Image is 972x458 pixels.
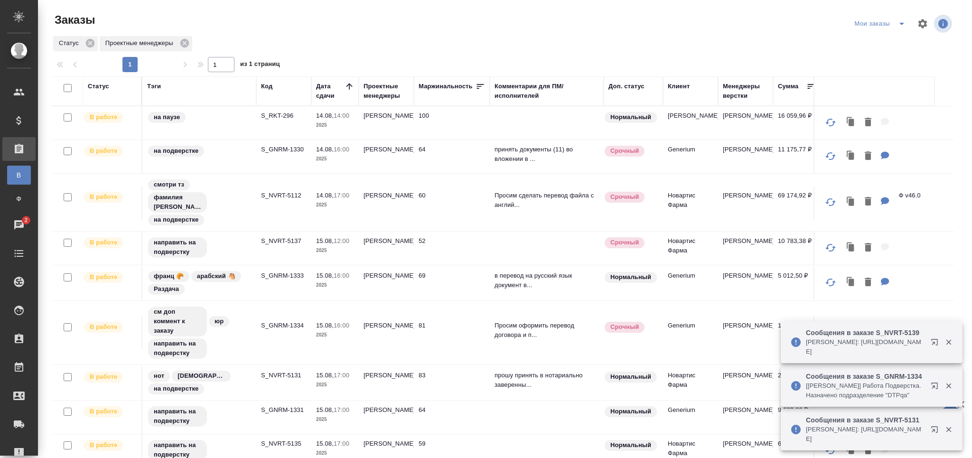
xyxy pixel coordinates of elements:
p: S_NVRT-5112 [261,191,307,200]
div: Выставляет ПМ после принятия заказа от КМа [83,145,137,158]
p: 12:00 [334,237,349,244]
p: [PERSON_NAME] [723,191,768,200]
button: Удалить [860,192,876,212]
p: 14.08, [316,146,334,153]
div: Статус [53,36,98,51]
td: [PERSON_NAME] [359,140,414,173]
td: [PERSON_NAME] [359,366,414,399]
p: Новартис Фарма [668,439,713,458]
span: 2 [19,215,33,225]
div: Выставляет ПМ после принятия заказа от КМа [83,439,137,452]
p: Нормальный [610,440,651,450]
p: S_NVRT-5137 [261,236,307,246]
p: фамилия [PERSON_NAME] [154,193,201,212]
td: [PERSON_NAME] [359,316,414,349]
p: 17:00 [334,440,349,447]
p: на паузе [154,112,180,122]
p: 16:00 [334,322,349,329]
button: Для ПМ: в перевод на русский язык документ во вложении. Срок: 15.08.2025 перевести весь док ком к... [876,273,894,292]
button: Обновить [819,145,842,168]
a: Ф [7,189,31,208]
p: S_GNRM-1334 [261,321,307,330]
p: Срочный [610,322,639,332]
td: 10 783,38 ₽ [773,232,821,265]
td: 9 683,86 ₽ [773,401,821,434]
p: S_RKT-296 [261,111,307,121]
p: [PERSON_NAME] [723,111,768,121]
button: Клонировать [842,238,860,258]
p: В работе [90,272,117,282]
p: Нормальный [610,112,651,122]
p: Сообщения в заказе S_NVRT-5131 [806,415,925,425]
p: 15.08, [316,406,334,413]
p: В работе [90,407,117,416]
p: в перевод на русский язык документ в... [495,271,599,290]
p: В работе [90,440,117,450]
div: Выставляется автоматически, если на указанный объем услуг необходимо больше времени в стандартном... [604,191,658,204]
p: [PERSON_NAME] [668,111,713,121]
p: Просим сделать перевод файла с англий... [495,191,599,210]
p: [PERSON_NAME] [723,439,768,449]
p: на подверстке [154,384,198,393]
span: Посмотреть информацию [934,15,954,33]
div: Статус по умолчанию для стандартных заказов [604,371,658,383]
td: [PERSON_NAME] [359,232,414,265]
div: см доп коммент к заказу, юр, направить на подверстку [147,306,252,360]
button: Для ПМ: принять документы (11) во вложении в перевод на русский язык. [876,147,894,166]
div: Выставляет ПМ после принятия заказа от КМа [83,271,137,284]
p: В работе [90,146,117,156]
td: 81 [414,316,490,349]
div: Выставляет ПМ после принятия заказа от КМа [83,321,137,334]
p: S_GNRM-1330 [261,145,307,154]
div: Проектные менеджеры [100,36,192,51]
td: [PERSON_NAME] [359,106,414,140]
p: Просим оформить перевод договора и п... [495,321,599,340]
td: 16 539,32 ₽ [773,316,821,349]
p: 2025 [316,449,354,458]
p: 16:00 [334,272,349,279]
button: Клонировать [842,273,860,292]
p: Срочный [610,146,639,156]
button: Обновить [819,271,842,294]
div: Выставляется автоматически, если на указанный объем услуг необходимо больше времени в стандартном... [604,321,658,334]
button: Удалить [860,238,876,258]
p: Generium [668,145,713,154]
p: нот [154,371,164,381]
td: 100 [414,106,490,140]
p: Сообщения в заказе S_NVRT-5139 [806,328,925,337]
div: Код [261,82,272,91]
p: [PERSON_NAME] [723,405,768,415]
p: Раздача [154,284,179,294]
p: 15.08, [316,372,334,379]
p: на подверстке [154,146,198,156]
p: 15.08, [316,322,334,329]
p: Новартис Фарма [668,371,713,390]
p: см доп коммент к заказу [154,307,201,336]
p: В работе [90,112,117,122]
div: франц 🥐, арабский 🐴, Раздача [147,270,252,296]
div: Выставляет ПМ после принятия заказа от КМа [83,111,137,124]
p: [PERSON_NAME] [723,321,768,330]
div: направить на подверстку [147,405,252,428]
button: Удалить [860,273,876,292]
td: [PERSON_NAME] [359,401,414,434]
td: [PERSON_NAME] [359,186,414,219]
p: 2025 [316,330,354,340]
p: 14.08, [316,112,334,119]
div: Менеджеры верстки [723,82,768,101]
p: [PERSON_NAME] [723,236,768,246]
div: Сумма [778,82,798,91]
p: 14.08, [316,192,334,199]
div: Доп. статус [608,82,645,91]
p: 2025 [316,415,354,424]
p: 17:00 [334,192,349,199]
button: Для ПМ: Просим сделать перевод файла с английского на русский. Пожалуйста, уберите водяные знаки ... [876,192,894,212]
div: Статус по умолчанию для стандартных заказов [604,111,658,124]
button: Обновить [819,111,842,134]
button: Удалить [860,113,876,132]
p: Нормальный [610,372,651,382]
p: Новартис Фарма [668,191,713,210]
p: Новартис Фарма [668,236,713,255]
button: Закрыть [939,382,958,390]
td: 64 [414,401,490,434]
